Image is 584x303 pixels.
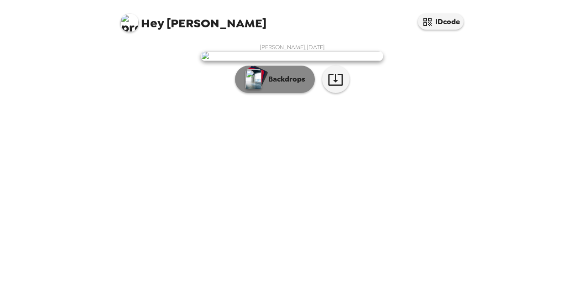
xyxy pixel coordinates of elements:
span: [PERSON_NAME] [120,9,266,30]
span: [PERSON_NAME] , [DATE] [260,43,325,51]
span: Hey [141,15,164,31]
button: Backdrops [235,66,315,93]
button: IDcode [418,14,464,30]
p: Backdrops [264,74,305,85]
img: profile pic [120,14,139,32]
img: user [201,51,383,61]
